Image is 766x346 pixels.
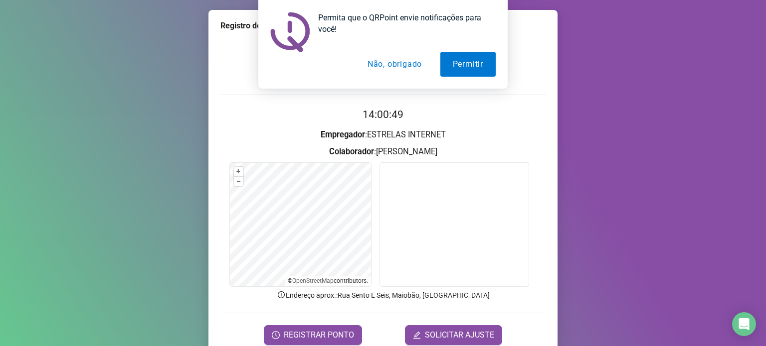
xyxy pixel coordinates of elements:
strong: Empregador [321,130,365,139]
span: SOLICITAR AJUSTE [425,329,494,341]
time: 14:00:49 [363,109,403,120]
strong: Colaborador [329,147,374,156]
img: notification icon [270,12,310,52]
button: Não, obrigado [355,52,434,77]
a: OpenStreetMap [292,277,334,284]
button: – [234,177,243,186]
span: info-circle [277,290,286,299]
span: edit [413,331,421,339]
button: Permitir [440,52,496,77]
li: © contributors. [288,277,368,284]
p: Endereço aprox. : Rua Sento E Seis, Maiobão, [GEOGRAPHIC_DATA] [220,290,546,301]
button: editSOLICITAR AJUSTE [405,325,502,345]
div: Open Intercom Messenger [732,312,756,336]
button: REGISTRAR PONTO [264,325,362,345]
div: Permita que o QRPoint envie notificações para você! [310,12,496,35]
span: REGISTRAR PONTO [284,329,354,341]
button: + [234,167,243,176]
h3: : ESTRELAS INTERNET [220,128,546,141]
span: clock-circle [272,331,280,339]
h3: : [PERSON_NAME] [220,145,546,158]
